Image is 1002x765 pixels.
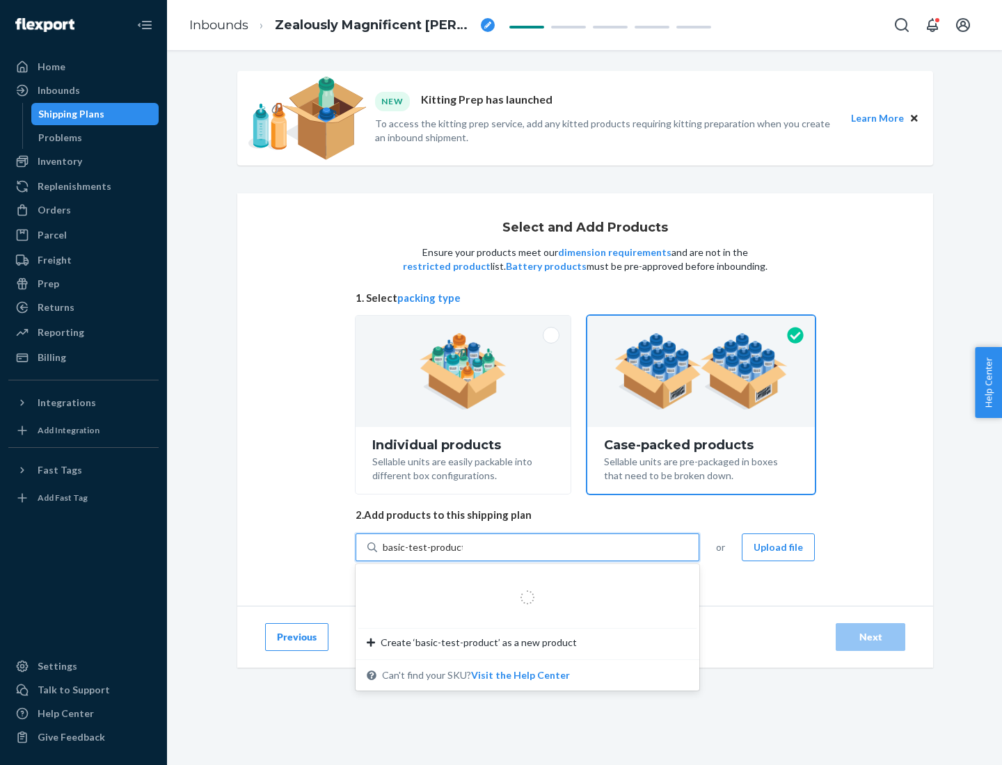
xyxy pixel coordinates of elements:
[38,179,111,193] div: Replenishments
[397,291,461,305] button: packing type
[8,655,159,677] a: Settings
[8,79,159,102] a: Inbounds
[38,463,82,477] div: Fast Tags
[8,321,159,344] a: Reporting
[8,150,159,172] a: Inventory
[38,424,100,436] div: Add Integration
[356,291,815,305] span: 1. Select
[275,17,475,35] span: Zealously Magnificent Markhor
[8,249,159,271] a: Freight
[836,623,905,651] button: Next
[716,540,725,554] span: or
[506,259,587,273] button: Battery products
[131,11,159,39] button: Close Navigation
[742,533,815,561] button: Upload file
[38,60,65,74] div: Home
[189,17,248,33] a: Inbounds
[888,11,916,39] button: Open Search Box
[848,630,893,644] div: Next
[8,487,159,509] a: Add Fast Tag
[8,175,159,198] a: Replenishments
[38,396,96,410] div: Integrations
[851,111,904,126] button: Learn More
[372,452,554,483] div: Sellable units are easily packable into different box configurations.
[8,392,159,414] button: Integrations
[8,199,159,221] a: Orders
[403,259,491,273] button: restricted product
[38,300,74,314] div: Returns
[8,679,159,701] a: Talk to Support
[502,221,668,235] h1: Select and Add Products
[31,103,159,125] a: Shipping Plans
[8,224,159,246] a: Parcel
[375,117,838,145] p: To access the kitting prep service, add any kitted products requiring kitting preparation when yo...
[604,452,798,483] div: Sellable units are pre-packaged in boxes that need to be broken down.
[421,92,552,111] p: Kitting Prep has launched
[8,419,159,442] a: Add Integration
[8,296,159,319] a: Returns
[38,131,82,145] div: Problems
[38,83,80,97] div: Inbounds
[420,333,507,410] img: individual-pack.facf35554cb0f1810c75b2bd6df2d64e.png
[401,245,769,273] p: Ensure your products meet our and are not in the list. must be pre-approved before inbounding.
[907,111,922,126] button: Close
[8,459,159,481] button: Fast Tags
[356,508,815,522] span: 2. Add products to this shipping plan
[15,18,74,32] img: Flexport logo
[949,11,977,39] button: Open account menu
[38,107,104,121] div: Shipping Plans
[38,659,77,673] div: Settings
[38,492,88,504] div: Add Fast Tag
[604,438,798,452] div: Case-packed products
[471,668,570,682] button: Create ‘basic-test-product’ as a new productCan't find your SKU?
[558,245,671,259] button: dimension requirements
[8,346,159,369] a: Billing
[383,540,463,554] input: Create ‘basic-test-product’ as a new productCan't find your SKU?Visit the Help Center
[8,56,159,78] a: Home
[38,228,67,242] div: Parcel
[31,127,159,149] a: Problems
[918,11,946,39] button: Open notifications
[8,726,159,748] button: Give Feedback
[38,351,66,364] div: Billing
[38,277,59,291] div: Prep
[8,273,159,295] a: Prep
[38,683,110,697] div: Talk to Support
[38,325,84,339] div: Reporting
[372,438,554,452] div: Individual products
[975,347,1002,418] button: Help Center
[381,636,577,650] span: Create ‘basic-test-product’ as a new product
[38,253,72,267] div: Freight
[38,707,94,720] div: Help Center
[265,623,328,651] button: Previous
[38,203,71,217] div: Orders
[614,333,788,410] img: case-pack.59cecea509d18c883b923b81aeac6d0b.png
[38,730,105,744] div: Give Feedback
[178,5,506,46] ol: breadcrumbs
[375,92,410,111] div: NEW
[38,154,82,168] div: Inventory
[382,668,570,682] span: Can't find your SKU?
[8,702,159,725] a: Help Center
